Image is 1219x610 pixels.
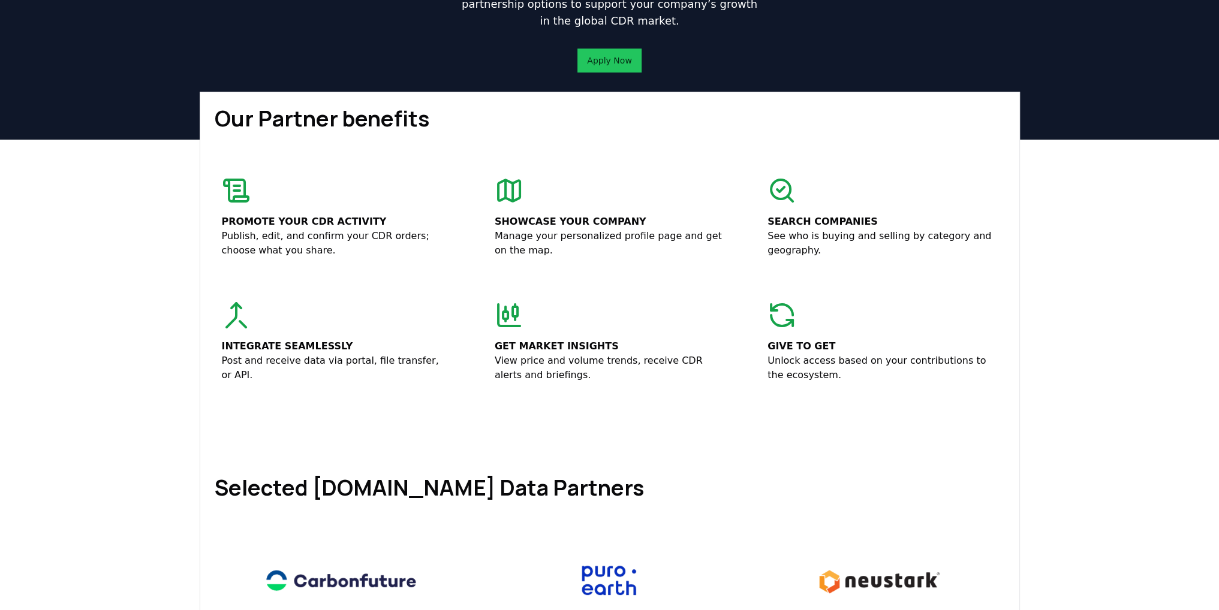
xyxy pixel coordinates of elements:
p: Manage your personalized profile page and get on the map. [495,229,724,258]
button: Apply Now [577,49,641,73]
p: Showcase your company [495,215,724,229]
a: Apply Now [587,55,631,67]
h1: Selected [DOMAIN_NAME] Data Partners [215,476,1005,500]
p: Publish, edit, and confirm your CDR orders; choose what you share. [222,229,452,258]
p: Post and receive data via portal, file transfer, or API. [222,354,452,382]
p: View price and volume trends, receive CDR alerts and briefings. [495,354,724,382]
p: Search companies [767,215,997,229]
p: Integrate seamlessly [222,339,452,354]
h1: Our Partner benefits [215,107,1005,131]
p: See who is buying and selling by category and geography. [767,229,997,258]
p: Promote your CDR activity [222,215,452,229]
p: Give to get [767,339,997,354]
p: Unlock access based on your contributions to the ecosystem. [767,354,997,382]
p: Get market insights [495,339,724,354]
